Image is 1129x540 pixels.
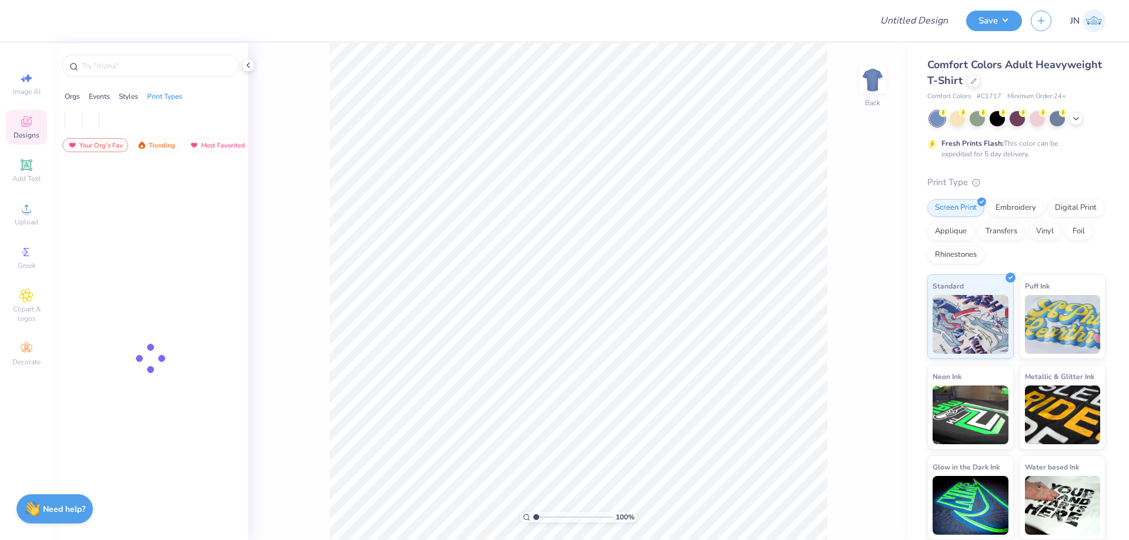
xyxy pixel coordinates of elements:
div: Print Types [147,91,182,102]
a: JN [1070,9,1105,32]
div: Styles [119,91,138,102]
img: Back [861,68,884,92]
div: Rhinestones [927,246,984,264]
strong: Need help? [43,504,85,515]
img: Glow in the Dark Ink [933,476,1008,535]
img: Jacky Noya [1083,9,1105,32]
img: Standard [933,295,1008,354]
span: Minimum Order: 24 + [1007,92,1066,102]
span: Comfort Colors [927,92,971,102]
img: most_fav.gif [189,141,199,149]
img: Metallic & Glitter Ink [1025,385,1101,444]
img: trending.gif [137,141,146,149]
span: Puff Ink [1025,280,1050,292]
span: Standard [933,280,964,292]
span: Add Text [12,174,41,183]
button: Save [966,11,1022,31]
span: Neon Ink [933,370,961,383]
span: Designs [14,130,39,140]
div: Events [89,91,110,102]
span: Greek [18,261,36,270]
div: Embroidery [988,199,1044,217]
div: Print Type [927,176,1105,189]
input: Try "Alpha" [81,60,232,72]
span: Image AI [13,87,41,96]
strong: Fresh Prints Flash: [941,139,1004,148]
div: Screen Print [927,199,984,217]
span: # C1717 [977,92,1001,102]
input: Untitled Design [871,9,957,32]
div: Digital Print [1047,199,1104,217]
div: Foil [1065,223,1093,240]
img: Neon Ink [933,385,1008,444]
img: most_fav.gif [68,141,77,149]
img: Puff Ink [1025,295,1101,354]
div: Back [865,98,880,108]
span: Clipart & logos [6,304,47,323]
span: Comfort Colors Adult Heavyweight T-Shirt [927,58,1102,88]
span: Upload [15,217,38,227]
div: Most Favorited [184,138,250,152]
div: Orgs [65,91,80,102]
span: Water based Ink [1025,461,1079,473]
div: Trending [132,138,181,152]
span: JN [1070,14,1080,28]
span: Glow in the Dark Ink [933,461,1000,473]
div: Your Org's Fav [62,138,128,152]
span: Metallic & Glitter Ink [1025,370,1094,383]
div: Applique [927,223,974,240]
div: This color can be expedited for 5 day delivery. [941,138,1086,159]
img: Water based Ink [1025,476,1101,535]
div: Transfers [978,223,1025,240]
div: Vinyl [1028,223,1061,240]
span: Decorate [12,357,41,367]
span: 100 % [616,512,634,522]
